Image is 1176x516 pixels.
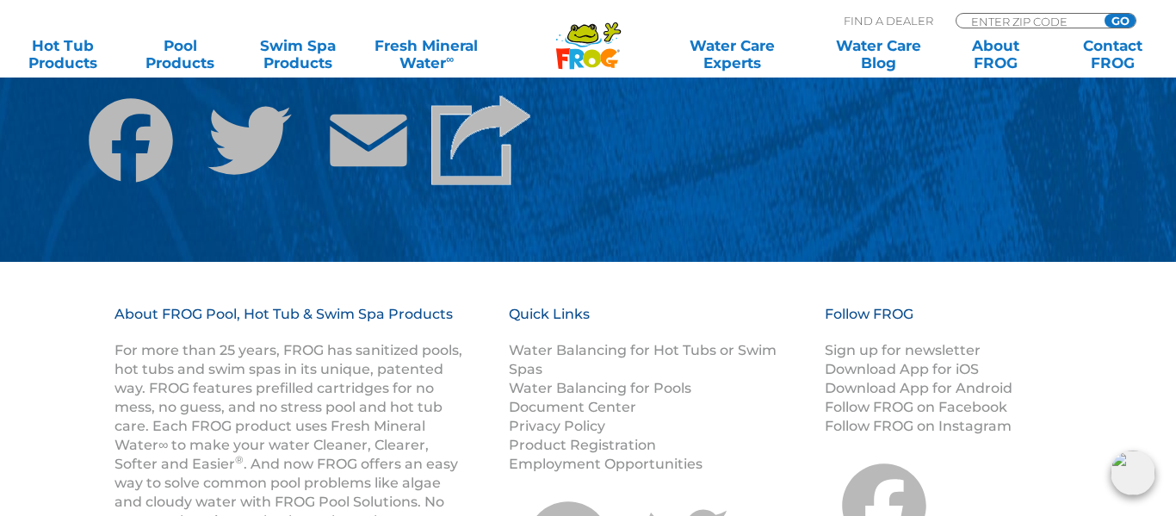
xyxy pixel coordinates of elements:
[134,37,226,71] a: PoolProducts
[115,305,466,341] h3: About FROG Pool, Hot Tub & Swim Spa Products
[190,84,309,248] a: Twitter
[431,96,530,185] img: Share
[950,37,1042,71] a: AboutFROG
[825,361,979,377] a: Download App for iOS
[446,53,454,65] sup: ∞
[1068,37,1159,71] a: ContactFROG
[235,453,244,466] sup: ®
[509,456,703,472] a: Employment Opportunities
[825,380,1012,396] a: Download App for Android
[844,13,933,28] p: Find A Dealer
[509,399,636,415] a: Document Center
[1111,451,1155,495] img: openIcon
[17,37,108,71] a: Hot TubProducts
[509,437,656,453] a: Product Registration
[369,37,484,71] a: Fresh MineralWater∞
[1105,14,1136,28] input: GO
[825,418,1012,434] a: Follow FROG on Instagram
[509,342,777,377] a: Water Balancing for Hot Tubs or Swim Spas
[509,380,691,396] a: Water Balancing for Pools
[509,305,803,341] h3: Quick Links
[825,399,1007,415] a: Follow FROG on Facebook
[658,37,806,71] a: Water CareExperts
[309,84,428,248] a: Email
[825,305,1040,341] h3: Follow FROG
[825,342,981,358] a: Sign up for newsletter
[832,37,924,71] a: Water CareBlog
[969,14,1086,28] input: Zip Code Form
[71,84,190,248] a: Facebook
[509,418,605,434] a: Privacy Policy
[252,37,344,71] a: Swim SpaProducts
